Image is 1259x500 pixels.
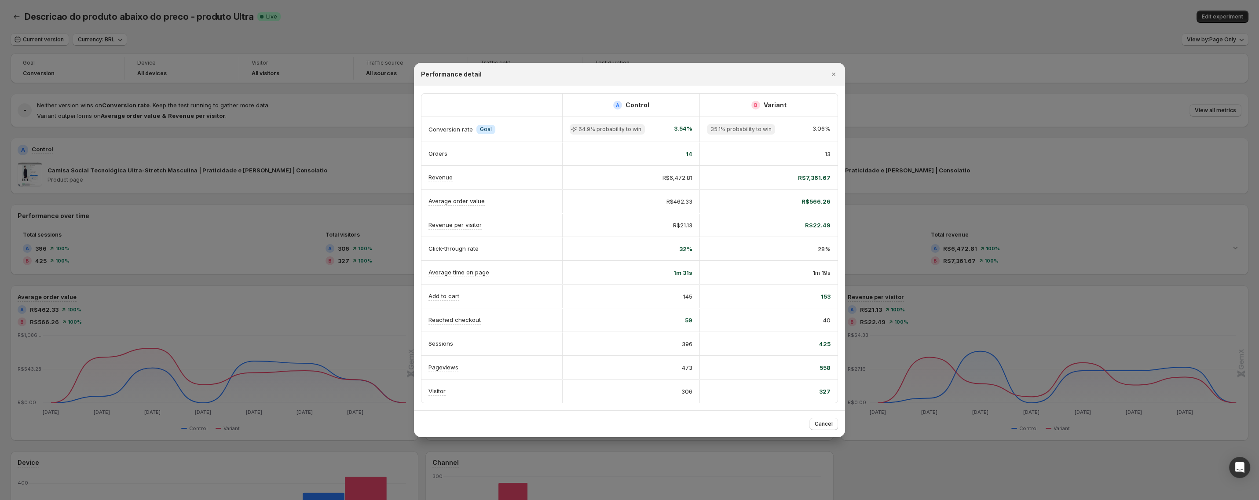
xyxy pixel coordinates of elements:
[764,101,787,109] h2: Variant
[683,292,692,301] span: 145
[616,102,619,108] h2: A
[805,221,831,230] span: R$22.49
[578,126,641,133] span: 64.9% probability to win
[682,339,692,348] span: 396
[813,268,831,277] span: 1m 19s
[685,316,692,325] span: 59
[428,125,473,134] p: Conversion rate
[819,387,831,396] span: 327
[798,173,831,182] span: R$7,361.67
[819,339,831,348] span: 425
[662,173,692,182] span: R$6,472.81
[666,197,692,206] span: R$462.33
[820,363,831,372] span: 558
[674,124,692,135] span: 3.54%
[428,149,447,158] p: Orders
[809,418,838,430] button: Cancel
[686,150,692,158] span: 14
[682,363,692,372] span: 473
[428,268,489,277] p: Average time on page
[428,220,482,229] p: Revenue per visitor
[673,221,692,230] span: R$21.13
[821,292,831,301] span: 153
[825,150,831,158] span: 13
[428,387,446,395] p: Visitor
[428,363,458,372] p: Pageviews
[673,268,692,277] span: 1m 31s
[812,124,831,135] span: 3.06%
[823,316,831,325] span: 40
[428,292,459,300] p: Add to cart
[710,126,772,133] span: 35.1% probability to win
[802,197,831,206] span: R$566.26
[1229,457,1250,478] div: Open Intercom Messenger
[428,339,453,348] p: Sessions
[421,70,482,79] h2: Performance detail
[827,68,840,80] button: Close
[815,420,833,427] span: Cancel
[754,102,758,108] h2: B
[428,315,481,324] p: Reached checkout
[681,387,692,396] span: 306
[679,245,692,253] span: 32%
[428,173,453,182] p: Revenue
[818,245,831,253] span: 28%
[428,197,485,205] p: Average order value
[626,101,649,109] h2: Control
[480,126,492,133] span: Goal
[428,244,479,253] p: Click-through rate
